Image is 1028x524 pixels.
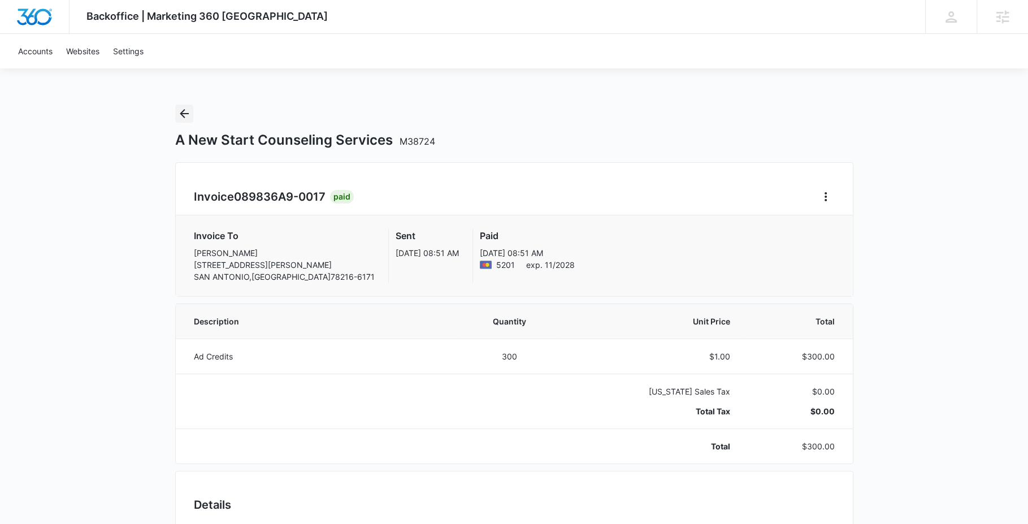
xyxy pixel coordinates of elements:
[106,34,150,68] a: Settings
[194,229,375,242] h3: Invoice To
[480,229,575,242] h3: Paid
[194,350,445,362] p: Ad Credits
[175,105,193,123] button: Back
[194,188,330,205] h2: Invoice
[757,350,835,362] p: $300.00
[59,34,106,68] a: Websites
[400,136,435,147] span: M38724
[574,350,730,362] p: $1.00
[234,190,326,203] span: 089836A9-0017
[817,188,835,206] button: Home
[396,229,459,242] h3: Sent
[526,259,575,271] span: exp. 11/2028
[574,386,730,397] p: [US_STATE] Sales Tax
[757,386,835,397] p: $0.00
[194,247,375,283] p: [PERSON_NAME] [STREET_ADDRESS][PERSON_NAME] SAN ANTONIO , [GEOGRAPHIC_DATA] 78216-6171
[396,247,459,259] p: [DATE] 08:51 AM
[480,247,575,259] p: [DATE] 08:51 AM
[574,315,730,327] span: Unit Price
[757,315,835,327] span: Total
[496,259,515,271] span: Mastercard ending with
[757,405,835,417] p: $0.00
[11,34,59,68] a: Accounts
[86,10,328,22] span: Backoffice | Marketing 360 [GEOGRAPHIC_DATA]
[757,440,835,452] p: $300.00
[194,315,445,327] span: Description
[458,339,561,374] td: 300
[574,405,730,417] p: Total Tax
[574,440,730,452] p: Total
[194,496,835,513] h2: Details
[175,132,435,149] h1: A New Start Counseling Services
[472,315,547,327] span: Quantity
[330,190,354,203] div: Paid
